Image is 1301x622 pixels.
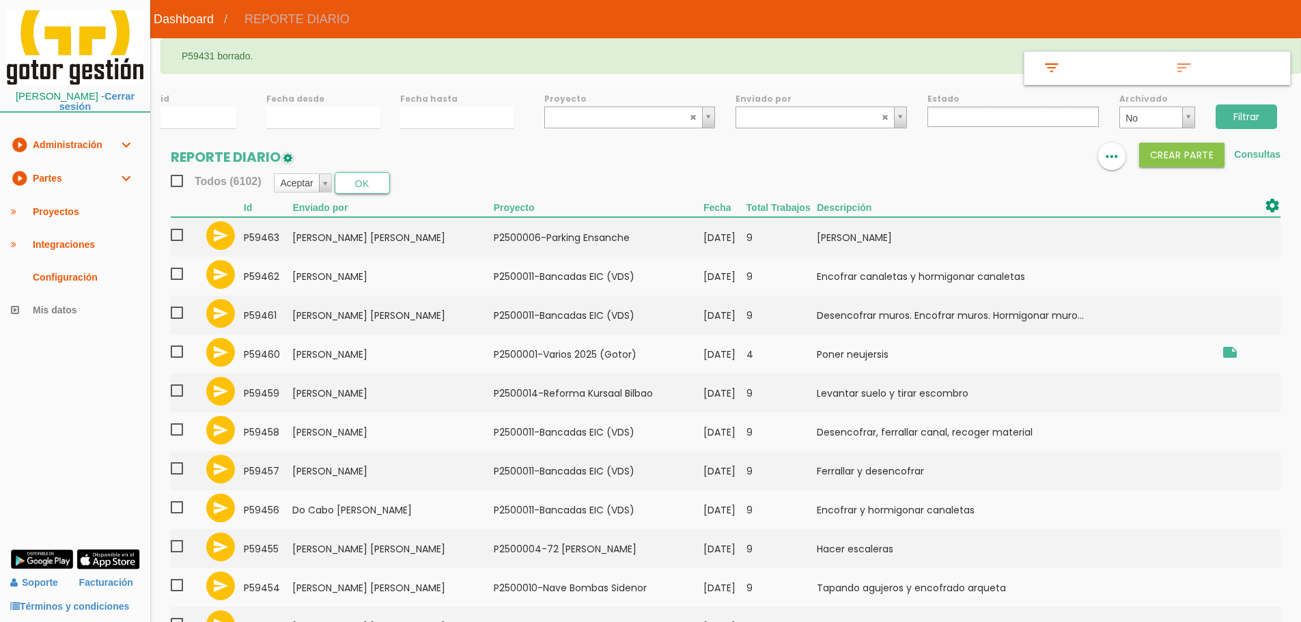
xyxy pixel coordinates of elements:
td: P2500011-Bancadas EIC (VDS) [494,412,703,451]
td: [PERSON_NAME] [292,373,493,412]
td: [DATE] [703,217,746,257]
td: Do Cabo [PERSON_NAME] [292,490,493,529]
td: 9 [746,490,817,529]
td: [DATE] [703,568,746,607]
i: send [212,383,229,399]
td: Desencofrar muros. Encofrar muros. Hormigonar muro... [817,296,1214,335]
a: No [1119,107,1194,128]
i: sort [1173,59,1195,77]
label: id [160,93,236,104]
td: 9 [746,217,817,257]
td: Hacer escaleras [817,529,1214,568]
td: 9 [746,257,817,296]
td: Encofrar canaletas y hormigonar canaletas [817,257,1214,296]
td: [DATE] [703,373,746,412]
td: 9 [746,296,817,335]
td: 9 [746,373,817,412]
i: send [212,305,229,322]
td: [PERSON_NAME] [PERSON_NAME] [292,529,493,568]
td: [DATE] [703,335,746,373]
label: Archivado [1119,93,1194,104]
td: P2500011-Bancadas EIC (VDS) [494,257,703,296]
span: Aceptar [280,174,313,192]
th: Enviado por [292,197,493,217]
td: 59458 [244,412,293,451]
td: [DATE] [703,490,746,529]
span: Todos (6102) [171,173,262,190]
td: [PERSON_NAME] [292,451,493,490]
td: P2500001-Varios 2025 (Gotor) [494,335,703,373]
label: Fecha desde [266,93,380,104]
label: Fecha hasta [400,93,514,104]
span: No [1125,107,1176,129]
td: [DATE] [703,412,746,451]
td: 59461 [244,296,293,335]
td: [PERSON_NAME] [292,257,493,296]
td: [PERSON_NAME] [292,335,493,373]
i: send [212,266,229,283]
td: [DATE] [703,257,746,296]
div: P59431 borrado. [160,38,1301,74]
td: P2500011-Bancadas EIC (VDS) [494,451,703,490]
a: Cerrar sesión [59,91,135,112]
a: Facturación [79,571,133,595]
i: send [212,227,229,244]
td: [PERSON_NAME] [PERSON_NAME] [292,217,493,257]
td: 9 [746,451,817,490]
th: Id [244,197,293,217]
span: REPORTE DIARIO [234,2,360,36]
td: Ferrallar y desencofrar [817,451,1214,490]
th: Descripción [817,197,1214,217]
td: Poner neujersis [817,335,1214,373]
td: 59457 [244,451,293,490]
i: send [212,500,229,516]
td: P2500011-Bancadas EIC (VDS) [494,490,703,529]
i: expand_more [117,128,134,161]
img: app-store.png [76,549,140,569]
th: Total Trabajos [746,197,817,217]
td: 4 [746,335,817,373]
th: Proyecto [494,197,703,217]
input: Filtrar [1216,104,1277,129]
i: expand_more [117,162,134,195]
a: filter_list [1024,52,1158,85]
img: itcons-logo [7,10,143,85]
i: send [212,461,229,477]
i: send [212,422,229,438]
i: play_circle_filled [11,162,27,195]
h2: REPORTE DIARIO [171,150,294,165]
td: Desencofrar, ferrallar canal, recoger material [817,412,1214,451]
a: Aceptar [275,174,331,192]
td: P2500014-Reforma Kursaal Bilbao [494,373,703,412]
button: OK [335,172,390,194]
th: Fecha [703,197,746,217]
i: send [212,539,229,555]
td: P2500010-Nave Bombas Sidenor [494,568,703,607]
td: 9 [746,568,817,607]
td: 59459 [244,373,293,412]
td: 9 [746,529,817,568]
td: 59454 [244,568,293,607]
td: [PERSON_NAME] [292,412,493,451]
td: P2500004-72 [PERSON_NAME] [494,529,703,568]
td: 9 [746,412,817,451]
td: P2500011-Bancadas EIC (VDS) [494,296,703,335]
td: 59456 [244,490,293,529]
td: 59455 [244,529,293,568]
td: [DATE] [703,296,746,335]
i: more_horiz [1103,143,1121,170]
a: Consultas [1234,149,1281,160]
td: 59463 [244,217,293,257]
button: × [1282,48,1291,62]
td: [PERSON_NAME] [PERSON_NAME] [292,568,493,607]
a: sort [1157,52,1290,85]
label: Proyecto [544,93,716,104]
td: P2500006-Parking Ensanche [494,217,703,257]
td: [PERSON_NAME] [PERSON_NAME] [292,296,493,335]
i: send [212,578,229,594]
button: Crear PARTE [1139,143,1225,167]
i: play_circle_filled [11,128,27,161]
td: Tapando agujeros y encofrado arqueta [817,568,1214,607]
label: Estado [927,93,1099,104]
i: Bidegorri lamiako [1222,344,1238,361]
